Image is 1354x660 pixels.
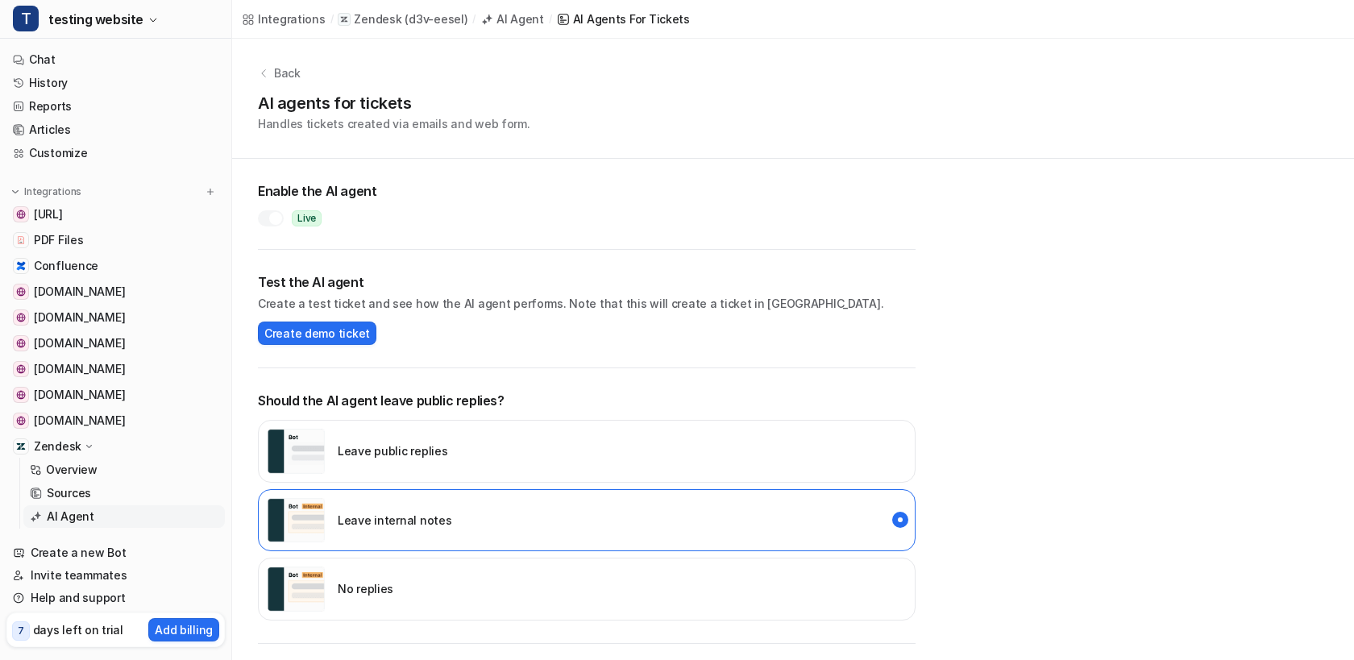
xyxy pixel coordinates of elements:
[258,10,326,27] div: Integrations
[6,203,225,226] a: www.eesel.ai[URL]
[16,235,26,245] img: PDF Files
[205,186,216,197] img: menu_add.svg
[16,338,26,348] img: nri3pl.com
[34,309,125,326] span: [DOMAIN_NAME]
[34,361,125,377] span: [DOMAIN_NAME]
[405,11,467,27] p: ( d3v-eesel )
[13,6,39,31] span: T
[6,332,225,355] a: nri3pl.com[DOMAIN_NAME]
[6,384,225,406] a: www.cardekho.com[DOMAIN_NAME]
[18,624,24,638] p: 7
[148,618,219,641] button: Add billing
[34,438,81,455] p: Zendesk
[6,409,225,432] a: example.com[DOMAIN_NAME]
[16,261,26,271] img: Confluence
[6,118,225,141] a: Articles
[258,322,376,345] button: Create demo ticket
[258,272,916,292] h2: Test the AI agent
[24,185,81,198] p: Integrations
[557,10,690,27] a: AI Agents for tickets
[258,181,916,201] h2: Enable the AI agent
[258,391,916,410] p: Should the AI agent leave public replies?
[34,206,63,222] span: [URL]
[34,258,98,274] span: Confluence
[6,95,225,118] a: Reports
[23,459,225,481] a: Overview
[267,498,325,543] img: user
[6,184,86,200] button: Integrations
[34,232,83,248] span: PDF Files
[16,364,26,374] img: careers-nri3pl.com
[34,284,125,300] span: [DOMAIN_NAME]
[330,12,334,27] span: /
[6,255,225,277] a: ConfluenceConfluence
[46,462,98,478] p: Overview
[47,485,91,501] p: Sources
[23,482,225,504] a: Sources
[480,10,544,27] a: AI Agent
[33,621,123,638] p: days left on trial
[6,142,225,164] a: Customize
[6,542,225,564] a: Create a new Bot
[573,10,690,27] div: AI Agents for tickets
[10,186,21,197] img: expand menu
[292,210,322,226] span: Live
[34,335,125,351] span: [DOMAIN_NAME]
[34,413,125,429] span: [DOMAIN_NAME]
[338,442,447,459] p: Leave public replies
[6,564,225,587] a: Invite teammates
[472,12,476,27] span: /
[6,358,225,380] a: careers-nri3pl.com[DOMAIN_NAME]
[23,505,225,528] a: AI Agent
[6,280,225,303] a: support.bikesonline.com.au[DOMAIN_NAME]
[47,508,94,525] p: AI Agent
[354,11,401,27] p: Zendesk
[242,10,326,27] a: Integrations
[338,512,451,529] p: Leave internal notes
[16,210,26,219] img: www.eesel.ai
[6,72,225,94] a: History
[16,313,26,322] img: support.coursiv.io
[258,91,530,115] h1: AI agents for tickets
[258,558,916,621] div: disabled
[496,10,544,27] div: AI Agent
[264,325,370,342] span: Create demo ticket
[267,429,325,474] img: user
[274,64,301,81] p: Back
[6,48,225,71] a: Chat
[338,580,393,597] p: No replies
[338,11,467,27] a: Zendesk(d3v-eesel)
[258,115,530,132] p: Handles tickets created via emails and web form.
[16,416,26,425] img: example.com
[6,229,225,251] a: PDF FilesPDF Files
[155,621,213,638] p: Add billing
[258,295,916,312] p: Create a test ticket and see how the AI agent performs. Note that this will create a ticket in [G...
[48,8,143,31] span: testing website
[6,306,225,329] a: support.coursiv.io[DOMAIN_NAME]
[6,587,225,609] a: Help and support
[34,387,125,403] span: [DOMAIN_NAME]
[16,287,26,297] img: support.bikesonline.com.au
[258,489,916,552] div: internal_reply
[549,12,552,27] span: /
[267,567,325,612] img: user
[258,420,916,483] div: external_reply
[16,390,26,400] img: www.cardekho.com
[16,442,26,451] img: Zendesk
